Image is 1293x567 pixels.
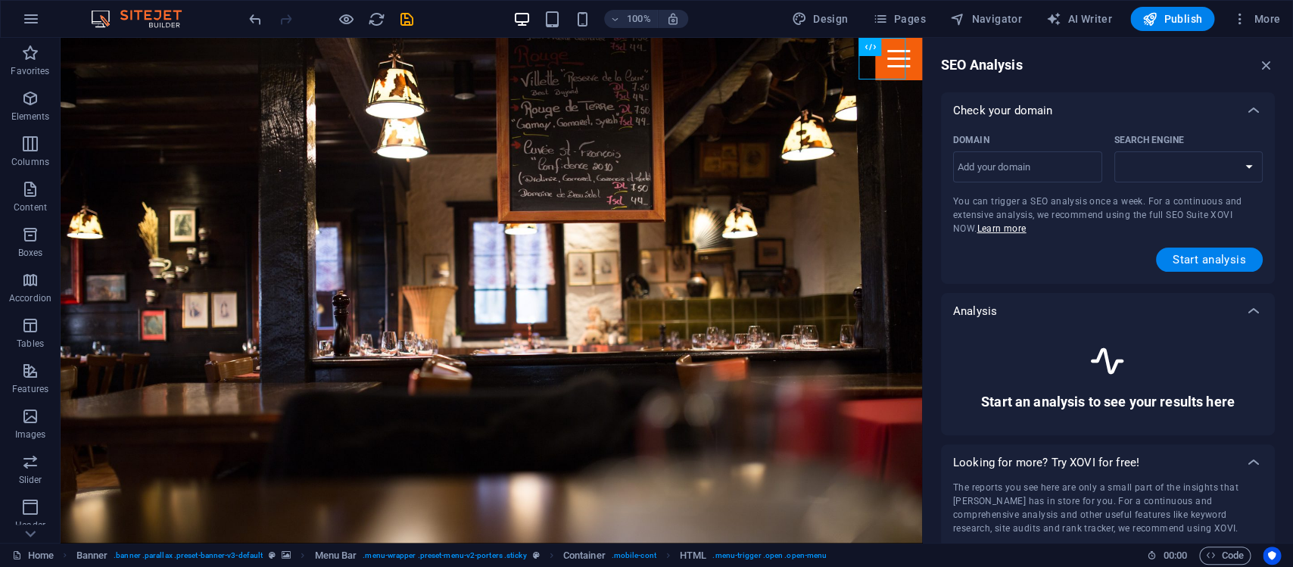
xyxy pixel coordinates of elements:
[941,129,1275,284] div: Check your domain
[953,103,1052,118] p: Check your domain
[1163,547,1186,565] span: 00 00
[953,304,997,319] p: Analysis
[15,519,45,531] p: Header
[1040,7,1118,31] button: AI Writer
[367,10,385,28] button: reload
[950,11,1022,26] span: Navigator
[17,338,44,350] p: Tables
[1147,547,1187,565] h6: Session time
[87,10,201,28] img: Editor Logo
[786,7,855,31] div: Design (Ctrl+Alt+Y)
[397,10,416,28] button: save
[76,547,827,565] nav: breadcrumb
[314,547,357,565] span: Click to select. Double-click to edit
[977,223,1027,234] a: Learn more
[953,155,1102,179] input: Domain
[114,547,263,565] span: . banner .parallax .preset-banner-v3-default
[712,547,827,565] span: . menu-trigger .open .open-menu
[604,10,658,28] button: 100%
[666,12,680,26] i: On resize automatically adjust zoom level to fit chosen device.
[1226,7,1286,31] button: More
[1206,547,1244,565] span: Code
[246,10,264,28] button: undo
[282,551,291,559] i: This element contains a background
[941,329,1275,435] div: Check your domain
[680,547,706,565] span: Click to select. Double-click to edit
[786,7,855,31] button: Design
[944,7,1028,31] button: Navigator
[872,11,925,26] span: Pages
[11,65,49,77] p: Favorites
[18,247,43,259] p: Boxes
[1199,547,1251,565] button: Code
[1130,7,1214,31] button: Publish
[9,292,51,304] p: Accordion
[398,11,416,28] i: Save (Ctrl+S)
[792,11,849,26] span: Design
[11,156,49,168] p: Columns
[11,111,50,123] p: Elements
[941,92,1275,129] div: Check your domain
[12,383,48,395] p: Features
[627,10,651,28] h6: 100%
[941,56,1023,74] h6: SEO Analysis
[941,444,1275,481] div: Looking for more? Try XOVI for free!
[1232,11,1280,26] span: More
[76,547,108,565] span: Click to select. Double-click to edit
[866,7,931,31] button: Pages
[532,551,539,559] i: This element is a customizable preset
[1114,151,1263,182] select: Search Engine
[1142,11,1202,26] span: Publish
[953,134,989,146] p: Domain
[563,547,606,565] span: Click to select. Double-click to edit
[19,474,42,486] p: Slider
[1263,547,1281,565] button: Usercentrics
[1173,254,1246,266] span: Start analysis
[363,547,526,565] span: . menu-wrapper .preset-menu-v2-porters .sticky
[981,393,1235,411] h6: Start an analysis to see your results here
[1114,134,1184,146] p: Select the matching search engine for your region.
[247,11,264,28] i: Undo: Change languages (Ctrl+Z)
[953,196,1242,234] span: You can trigger a SEO analysis once a week. For a continuous and extensive analysis, we recommend...
[953,455,1139,470] p: Looking for more? Try XOVI for free!
[941,293,1275,329] div: Analysis
[14,201,47,213] p: Content
[612,547,656,565] span: . mobile-cont
[1156,248,1263,272] button: Start analysis
[15,428,46,441] p: Images
[368,11,385,28] i: Reload page
[1173,550,1176,561] span: :
[269,551,276,559] i: This element is a customizable preset
[12,547,54,565] a: Click to cancel selection. Double-click to open Pages
[1046,11,1112,26] span: AI Writer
